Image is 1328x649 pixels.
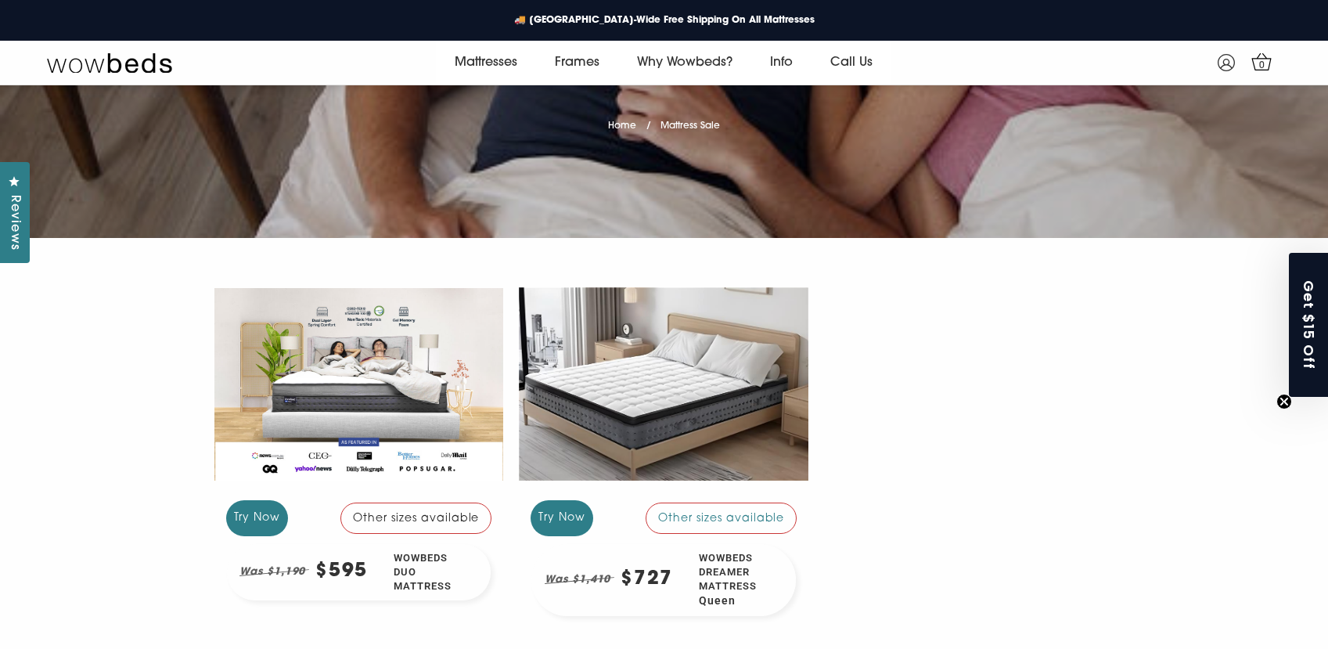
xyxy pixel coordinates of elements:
[214,276,504,613] a: Try Now Other sizes available Was $1,190 $595 Wowbeds Duo Mattress
[47,52,172,74] img: Wow Beds Logo
[660,121,720,131] span: Mattress Sale
[536,41,618,85] a: Frames
[340,503,492,534] div: Other sizes available
[519,276,808,629] a: Try Now Other sizes available Was $1,410 $727 Wowbeds Dreamer MattressQueen
[646,121,651,131] span: /
[4,195,24,251] span: Reviews
[618,41,751,85] a: Why Wowbeds?
[812,41,891,85] a: Call Us
[751,41,812,85] a: Info
[686,544,797,616] div: Wowbeds Dreamer Mattress
[226,500,289,535] div: Try Now
[239,562,309,582] em: Was $1,190
[608,100,721,140] nav: breadcrumbs
[1248,48,1276,75] a: 0
[545,570,614,590] em: Was $1,410
[381,544,491,601] div: Wowbeds Duo Mattress
[1276,394,1292,409] button: Close teaser
[315,562,368,582] div: $595
[502,10,827,31] a: 🚚 [GEOGRAPHIC_DATA]-Wide Free Shipping On All Mattresses
[646,503,797,534] div: Other sizes available
[1300,279,1319,370] span: Get $15 Off
[608,121,636,131] a: Home
[436,41,536,85] a: Mattresses
[531,500,593,535] div: Try Now
[699,593,771,609] span: Queen
[1254,58,1270,74] span: 0
[1289,253,1328,397] div: Get $15 OffClose teaser
[621,570,673,590] div: $727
